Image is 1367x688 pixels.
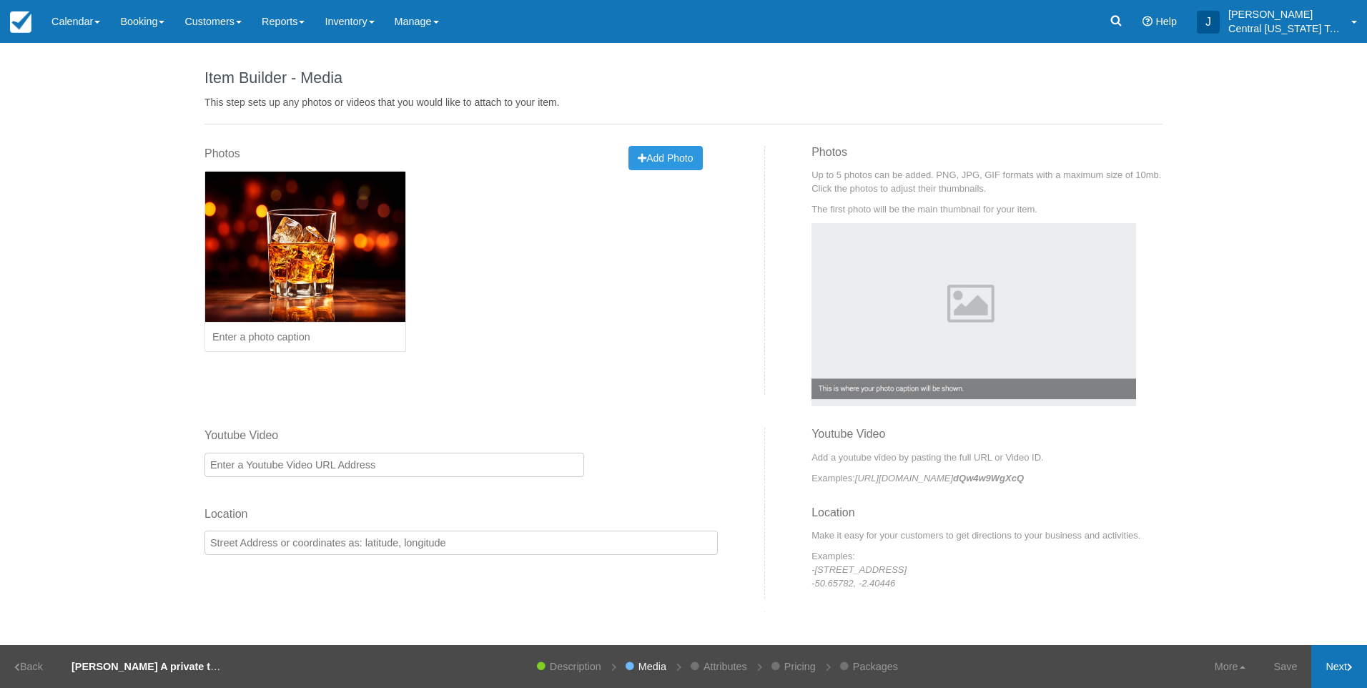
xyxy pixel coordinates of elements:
[1228,7,1343,21] p: [PERSON_NAME]
[811,549,1163,590] p: Examples: - -
[855,473,1024,483] em: [URL][DOMAIN_NAME]
[811,146,1163,169] h3: Photos
[953,473,1024,483] strong: dQw4w9WgXcQ
[638,152,693,164] span: Add Photo
[846,645,905,688] a: Packages
[1260,645,1312,688] a: Save
[628,146,702,170] button: Add Photo
[204,146,240,162] label: Photos
[811,471,1163,485] p: Examples:
[811,451,1163,464] p: Add a youtube video by pasting the full URL or Video ID.
[1311,645,1367,688] a: Next
[204,506,718,523] label: Location
[204,323,406,353] input: Enter a photo caption
[1228,21,1343,36] p: Central [US_STATE] Tours
[543,645,608,688] a: Description
[631,645,673,688] a: Media
[811,529,1163,542] p: Make it easy for your customers to get directions to your business and activities.
[204,428,584,444] label: Youtube Video
[71,661,308,672] strong: [PERSON_NAME] A private tour 9 guests [DATE]
[10,11,31,33] img: checkfront-main-nav-mini-logo.png
[1200,645,1260,688] a: More
[204,531,718,555] input: Street Address or coordinates as: latitude, longitude
[777,645,823,688] a: Pricing
[205,172,405,322] img: 2138-1
[811,223,1136,406] img: Example Photo Caption
[696,645,754,688] a: Attributes
[811,428,1163,451] h3: Youtube Video
[204,453,584,477] input: Enter a Youtube Video URL Address
[1155,16,1177,27] span: Help
[811,168,1163,195] p: Up to 5 photos can be added. PNG, JPG, GIF formats with a maximum size of 10mb. Click the photos ...
[1197,11,1220,34] div: J
[811,202,1163,216] p: The first photo will be the main thumbnail for your item.
[811,506,1163,529] h3: Location
[204,95,1163,109] p: This step sets up any photos or videos that you would like to attach to your item.
[1143,16,1153,26] i: Help
[815,564,907,575] em: [STREET_ADDRESS]
[815,578,896,589] em: 50.65782, -2.40446
[204,69,1163,87] h1: Item Builder - Media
